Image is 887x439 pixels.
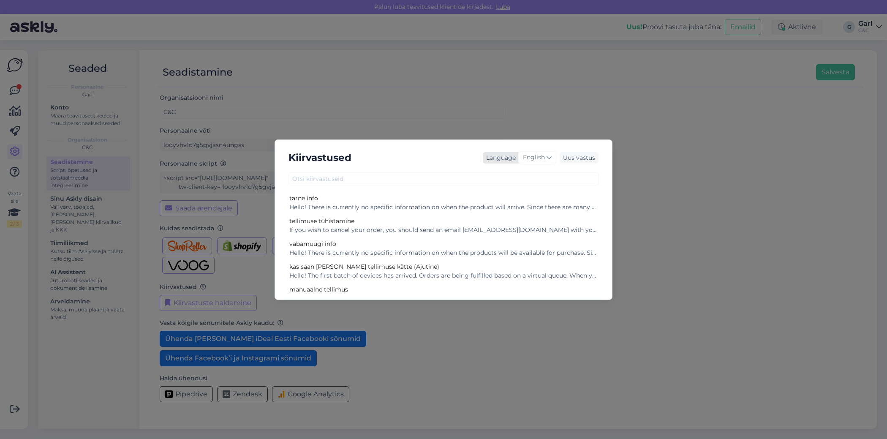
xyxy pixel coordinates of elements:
h5: Kiirvastused [288,150,351,166]
div: If you wish to cancel your order, you should send an email [EMAIL_ADDRESS][DOMAIN_NAME] with your... [289,226,598,234]
span: English [523,153,545,162]
div: manuaalne tellimus [289,285,598,294]
div: tellimuse tühistamine [289,217,598,226]
div: Hello! There is currently no specific information on when the products will be available for purc... [289,248,598,257]
div: Language [483,153,516,162]
div: Uus vastus [560,152,599,164]
div: vabamüügi info [289,240,598,248]
div: kas saan [PERSON_NAME] tellimuse kätte (Ajutine) [289,262,598,271]
div: Hello! The first batch of devices has arrived. Orders are being fulfilled based on a virtual queu... [289,271,598,280]
div: tarne info [289,194,598,203]
input: Otsi kiirvastuseid [288,172,599,185]
div: Hello! There is currently no specific information on when the product will arrive. Since there ar... [289,203,598,212]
